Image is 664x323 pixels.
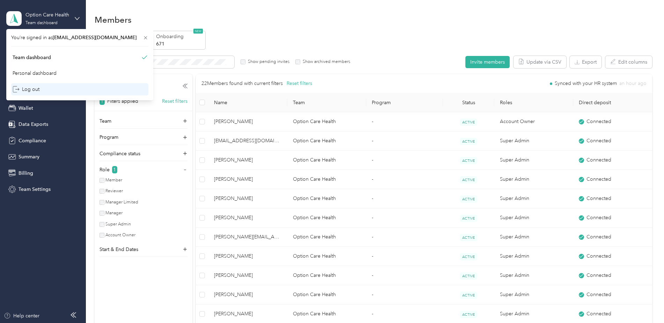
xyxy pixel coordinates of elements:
[13,70,57,77] div: Personal dashboard
[460,157,477,164] span: ACTIVE
[494,112,573,131] td: Account Owner
[4,312,39,320] button: Help center
[112,166,117,173] span: 1
[460,311,477,318] span: ACTIVE
[25,21,58,25] div: Team dashboard
[287,131,366,151] td: Option Care Health
[586,310,611,318] span: Connected
[494,131,573,151] td: Super Admin
[156,40,204,48] p: 671
[287,266,366,285] td: Option Care Health
[366,228,443,247] td: -
[586,137,611,145] span: Connected
[494,151,573,170] td: Super Admin
[573,93,652,112] th: Direct deposit
[586,252,611,260] span: Connected
[514,56,566,68] button: Update via CSV
[214,175,282,183] span: [PERSON_NAME]
[104,177,123,184] label: Member
[287,285,366,304] td: Option Care Health
[214,291,282,299] span: [PERSON_NAME]
[494,228,573,247] td: Super Admin
[208,131,287,151] td: favr+optioncare@everlance.com (You)
[619,81,647,86] span: an hour ago
[366,112,443,131] td: -
[287,208,366,228] td: Option Care Health
[494,247,573,266] td: Super Admin
[208,112,287,131] td: Adrienne Chapin
[214,195,282,202] span: [PERSON_NAME]
[586,118,611,125] span: Connected
[555,81,617,86] span: Synced with your HR system
[13,86,39,93] div: Log out
[494,93,573,112] th: Roles
[208,93,287,112] th: Name
[460,176,477,184] span: ACTIVE
[208,285,287,304] td: Mark Miller
[99,134,118,141] p: Program
[570,56,602,68] button: Export
[586,233,611,241] span: Connected
[214,118,282,125] span: [PERSON_NAME]
[107,98,138,105] p: Filters applied
[460,253,477,260] span: ACTIVE
[208,151,287,170] td: Collin Riggs
[95,16,132,23] h1: Members
[366,170,443,189] td: -
[586,272,611,279] span: Connected
[104,210,123,216] label: Manager
[287,247,366,266] td: Option Care Health
[99,246,138,253] p: Start & End Dates
[287,151,366,170] td: Option Care Health
[287,93,366,112] th: Team
[460,119,477,126] span: ACTIVE
[460,234,477,241] span: ACTIVE
[494,208,573,228] td: Super Admin
[443,93,494,112] th: Status
[25,11,69,19] div: Option Care Health
[214,156,282,164] span: [PERSON_NAME]
[104,221,131,228] label: Super Admin
[287,170,366,189] td: Option Care Health
[586,214,611,222] span: Connected
[494,285,573,304] td: Super Admin
[201,80,283,87] p: 22 Members found with current filters
[156,33,204,40] p: Onboarding
[366,151,443,170] td: -
[214,100,282,106] span: Name
[494,266,573,285] td: Super Admin
[53,35,137,41] span: [EMAIL_ADDRESS][DOMAIN_NAME]
[208,228,287,247] td: courtney.wolf@optioncare.com
[99,166,110,173] p: Role
[214,233,282,241] span: [PERSON_NAME][EMAIL_ADDRESS][PERSON_NAME][DOMAIN_NAME]
[99,98,105,105] span: 1
[586,175,611,183] span: Connected
[460,215,477,222] span: ACTIVE
[460,292,477,299] span: ACTIVE
[300,59,350,65] label: Show archived members
[214,272,282,279] span: [PERSON_NAME]
[366,247,443,266] td: -
[19,170,33,177] span: Billing
[19,105,33,112] span: Wallet
[104,188,123,194] label: Reviewer
[366,93,443,112] th: Program
[605,56,652,68] button: Edit columns
[586,195,611,202] span: Connected
[366,285,443,304] td: -
[208,208,287,228] td: Emily Willig
[104,232,136,238] label: Account Owner
[586,291,611,299] span: Connected
[460,138,477,145] span: ACTIVE
[494,170,573,189] td: Super Admin
[19,137,46,144] span: Compliance
[208,247,287,266] td: Greg Marnul
[19,153,39,160] span: Summary
[214,252,282,260] span: [PERSON_NAME]
[287,189,366,208] td: Option Care Health
[287,112,366,131] td: Option Care Health
[214,214,282,222] span: [PERSON_NAME]
[99,150,140,157] p: Compliance status
[11,34,148,41] span: You’re signed in as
